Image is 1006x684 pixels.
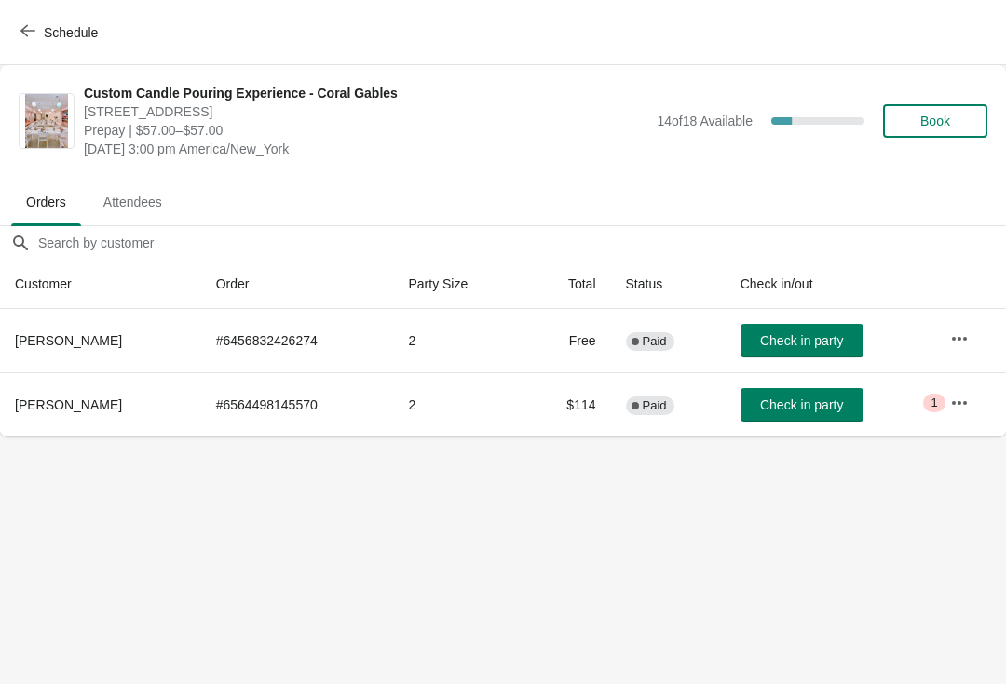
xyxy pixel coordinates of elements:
th: Order [201,260,394,309]
span: Attendees [88,185,177,219]
span: [PERSON_NAME] [15,333,122,348]
td: $114 [524,372,611,436]
th: Status [611,260,726,309]
td: # 6564498145570 [201,372,394,436]
td: 2 [393,309,523,372]
button: Book [883,104,987,138]
span: Check in party [760,333,843,348]
th: Total [524,260,611,309]
th: Check in/out [726,260,935,309]
td: 2 [393,372,523,436]
span: Orders [11,185,81,219]
span: Paid [643,398,667,413]
button: Check in party [741,388,863,422]
input: Search by customer [37,226,1006,260]
span: 1 [931,396,937,410]
span: Schedule [44,25,98,40]
span: [STREET_ADDRESS] [84,102,647,121]
span: Prepay | $57.00–$57.00 [84,121,647,140]
th: Party Size [393,260,523,309]
button: Check in party [741,324,863,357]
span: 14 of 18 Available [657,114,753,128]
span: [PERSON_NAME] [15,397,122,412]
button: Schedule [9,16,113,49]
span: Paid [643,334,667,349]
span: [DATE] 3:00 pm America/New_York [84,140,647,158]
td: Free [524,309,611,372]
span: Book [920,114,950,128]
img: Custom Candle Pouring Experience - Coral Gables [25,94,69,148]
td: # 6456832426274 [201,309,394,372]
span: Custom Candle Pouring Experience - Coral Gables [84,84,647,102]
span: Check in party [760,397,843,412]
